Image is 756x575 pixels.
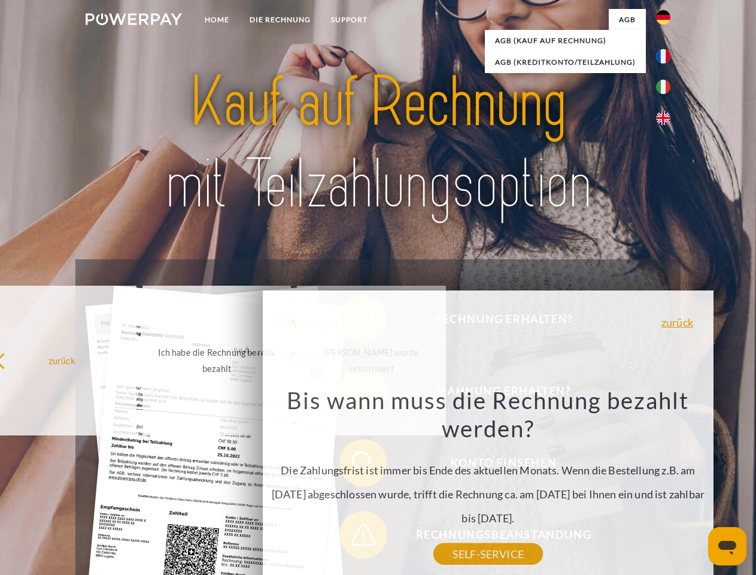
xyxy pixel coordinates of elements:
a: SUPPORT [321,9,378,31]
a: AGB (Kreditkonto/Teilzahlung) [485,52,646,73]
img: en [656,111,670,125]
img: title-powerpay_de.svg [114,57,642,229]
a: AGB (Kauf auf Rechnung) [485,30,646,52]
div: Ich habe die Rechnung bereits bezahlt [150,344,284,377]
img: it [656,80,670,94]
img: de [656,10,670,25]
iframe: Schaltfläche zum Öffnen des Messaging-Fensters [708,527,746,565]
img: fr [656,49,670,63]
a: Home [195,9,239,31]
a: zurück [661,317,693,328]
h3: Bis wann muss die Rechnung bezahlt werden? [270,386,707,443]
div: Die Zahlungsfrist ist immer bis Ende des aktuellen Monats. Wenn die Bestellung z.B. am [DATE] abg... [270,386,707,554]
a: SELF-SERVICE [433,543,543,565]
a: DIE RECHNUNG [239,9,321,31]
a: agb [609,9,646,31]
img: logo-powerpay-white.svg [86,13,182,25]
